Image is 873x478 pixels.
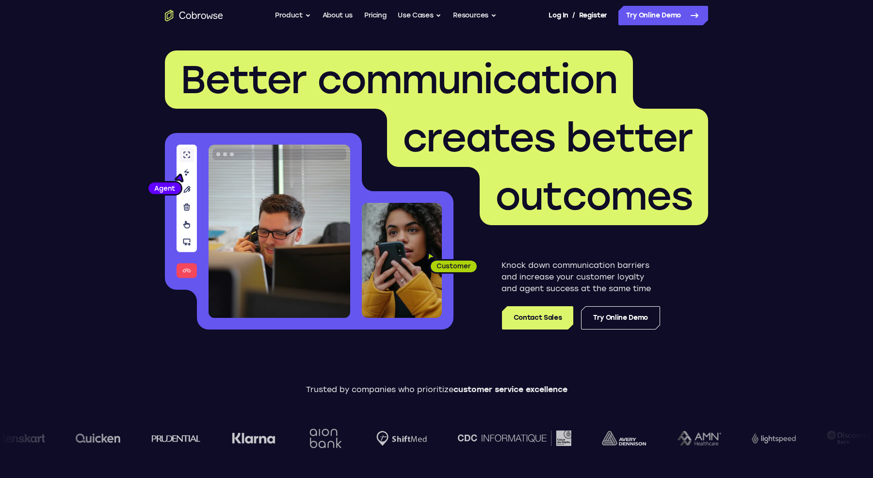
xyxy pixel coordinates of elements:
img: A customer support agent talking on the phone [209,145,350,318]
a: Pricing [364,6,387,25]
img: A customer holding their phone [362,203,442,318]
img: prudential [151,434,200,442]
a: Try Online Demo [618,6,708,25]
span: customer service excellence [453,385,567,394]
a: Contact Sales [502,306,573,330]
span: / [572,10,575,21]
button: Resources [453,6,497,25]
a: Try Online Demo [581,306,660,330]
span: Better communication [180,56,617,103]
img: avery-dennison [601,431,646,445]
a: Register [579,6,607,25]
img: CDC Informatique [457,430,571,445]
span: outcomes [495,173,693,219]
span: creates better [403,115,693,161]
a: About us [323,6,353,25]
a: Log In [549,6,568,25]
img: Shiftmed [376,431,426,446]
img: AMN Healthcare [677,431,721,446]
img: Aion Bank [306,419,345,458]
a: Go to the home page [165,10,223,21]
p: Knock down communication barriers and increase your customer loyalty and agent success at the sam... [501,260,660,295]
img: Klarna [231,432,275,444]
button: Use Cases [398,6,441,25]
button: Product [275,6,311,25]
